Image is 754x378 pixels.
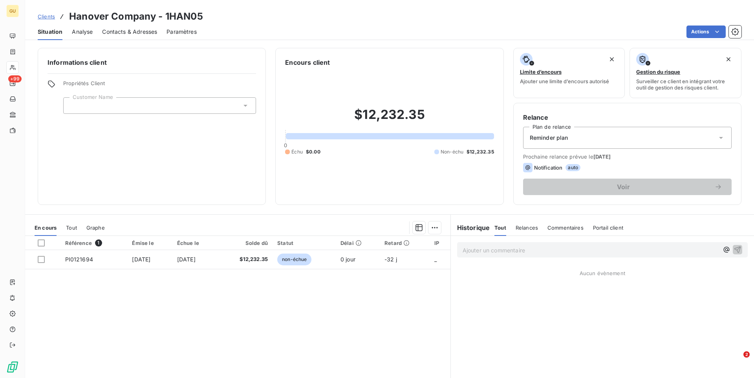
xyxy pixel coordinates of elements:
h6: Encours client [285,58,330,67]
span: [DATE] [132,256,150,263]
button: Gestion du risqueSurveiller ce client en intégrant votre outil de gestion des risques client. [630,48,741,98]
span: Gestion du risque [636,69,680,75]
span: Aucun évènement [580,270,625,276]
h6: Informations client [48,58,256,67]
div: Émise le [132,240,167,246]
span: $12,232.35 [223,256,268,263]
span: Limite d’encours [520,69,562,75]
span: Tout [66,225,77,231]
span: Ajouter une limite d’encours autorisé [520,78,609,84]
span: auto [565,164,580,171]
span: Voir [533,184,714,190]
span: Surveiller ce client en intégrant votre outil de gestion des risques client. [636,78,735,91]
div: Retard [384,240,425,246]
div: GU [6,5,19,17]
iframe: Intercom live chat [727,351,746,370]
h6: Historique [451,223,490,232]
button: Actions [686,26,726,38]
span: Notification [534,164,563,171]
span: Prochaine relance prévue le [523,153,732,160]
div: Statut [277,240,331,246]
span: Tout [494,225,506,231]
span: Non-échu [441,148,463,155]
span: +99 [8,75,22,82]
span: 0 [284,142,287,148]
span: 2 [743,351,750,358]
span: Analyse [72,28,93,36]
span: _ [434,256,437,263]
span: Paramètres [167,28,197,36]
img: Logo LeanPay [6,361,19,373]
span: [DATE] [593,153,611,160]
div: Délai [340,240,375,246]
span: Propriétés Client [63,80,256,91]
span: 1 [95,239,102,247]
div: IP [434,240,446,246]
span: $12,232.35 [467,148,494,155]
div: Échue le [177,240,213,246]
span: Reminder plan [530,134,568,142]
h6: Relance [523,113,732,122]
span: -32 j [384,256,397,263]
span: 0 jour [340,256,355,263]
span: non-échue [277,254,311,265]
span: Situation [38,28,62,36]
span: [DATE] [177,256,196,263]
span: PI0121694 [65,256,93,263]
input: Ajouter une valeur [70,102,76,109]
span: Portail client [593,225,623,231]
h3: Hanover Company - 1HAN05 [69,9,203,24]
span: Commentaires [547,225,584,231]
a: Clients [38,13,55,20]
span: Contacts & Adresses [102,28,157,36]
span: $0.00 [306,148,320,155]
div: Référence [65,239,123,247]
button: Limite d’encoursAjouter une limite d’encours autorisé [513,48,625,98]
div: Solde dû [223,240,268,246]
button: Voir [523,179,732,195]
h2: $12,232.35 [285,107,494,130]
span: Relances [516,225,538,231]
span: Graphe [86,225,105,231]
span: En cours [35,225,57,231]
span: Échu [291,148,303,155]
